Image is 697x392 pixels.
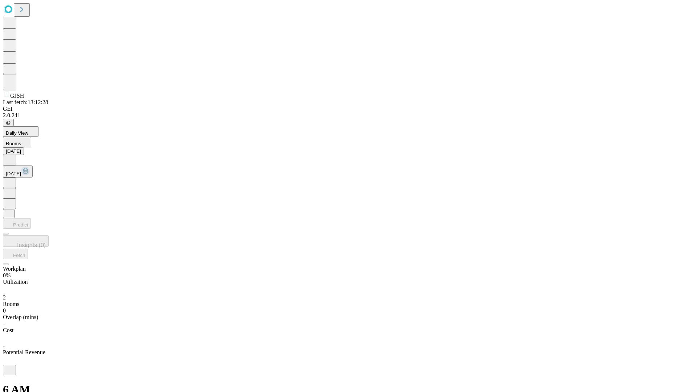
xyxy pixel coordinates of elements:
button: Insights (0) [3,235,49,247]
span: 0 [3,307,6,314]
button: [DATE] [3,147,24,155]
span: 2 [3,294,6,301]
button: @ [3,119,14,126]
span: GJSH [10,93,24,99]
span: Rooms [3,301,19,307]
span: - [3,320,5,327]
div: 2.0.241 [3,112,694,119]
button: Rooms [3,137,31,147]
span: Rooms [6,141,21,146]
span: 0% [3,272,11,278]
span: - [3,343,5,349]
span: Workplan [3,266,26,272]
button: Predict [3,218,31,229]
span: Cost [3,327,13,333]
button: Fetch [3,249,28,259]
span: Overlap (mins) [3,314,38,320]
span: @ [6,120,11,125]
span: [DATE] [6,171,21,176]
div: GEI [3,106,694,112]
span: Insights (0) [17,242,46,248]
span: Utilization [3,279,28,285]
button: Daily View [3,126,38,137]
span: Potential Revenue [3,349,45,355]
span: Daily View [6,130,28,136]
button: [DATE] [3,166,33,177]
span: Last fetch: 13:12:28 [3,99,48,105]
